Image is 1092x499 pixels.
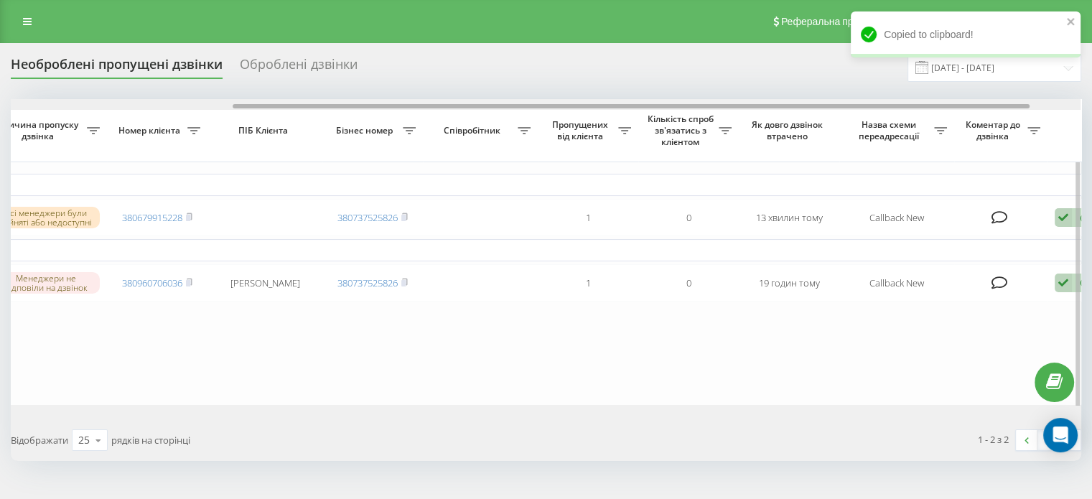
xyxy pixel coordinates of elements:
[961,119,1027,141] span: Коментар до дзвінка
[545,119,618,141] span: Пропущених від клієнта
[538,264,638,302] td: 1
[114,125,187,136] span: Номер клієнта
[846,119,934,141] span: Назва схеми переадресації
[839,199,954,237] td: Сallback New
[538,199,638,237] td: 1
[781,16,887,27] span: Реферальна програма
[11,57,223,79] div: Необроблені пропущені дзвінки
[1037,430,1059,450] a: 1
[978,432,1009,447] div: 1 - 2 з 2
[337,211,398,224] a: 380737525826
[220,125,310,136] span: ПІБ Клієнта
[1043,418,1078,452] div: Open Intercom Messenger
[851,11,1081,57] div: Copied to clipboard!
[638,264,739,302] td: 0
[122,211,182,224] a: 380679915228
[207,264,322,302] td: [PERSON_NAME]
[739,199,839,237] td: 13 хвилин тому
[1066,16,1076,29] button: close
[739,264,839,302] td: 19 годин тому
[78,433,90,447] div: 25
[337,276,398,289] a: 380737525826
[330,125,403,136] span: Бізнес номер
[430,125,518,136] span: Співробітник
[240,57,358,79] div: Оброблені дзвінки
[11,434,68,447] span: Відображати
[750,119,828,141] span: Як довго дзвінок втрачено
[111,434,190,447] span: рядків на сторінці
[645,113,719,147] span: Кількість спроб зв'язатись з клієнтом
[839,264,954,302] td: Сallback New
[122,276,182,289] a: 380960706036
[638,199,739,237] td: 0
